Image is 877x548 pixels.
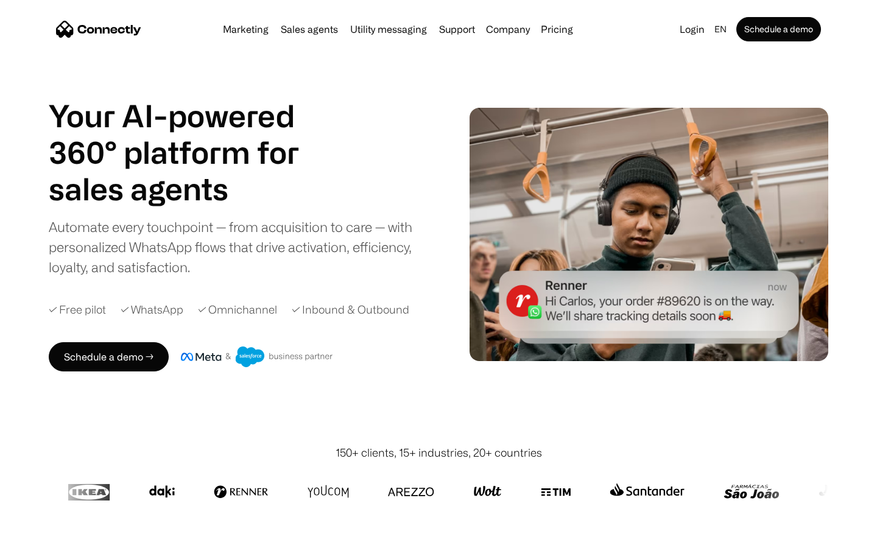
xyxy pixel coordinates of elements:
[736,17,821,41] a: Schedule a demo
[675,21,710,38] a: Login
[292,301,409,318] div: ✓ Inbound & Outbound
[121,301,183,318] div: ✓ WhatsApp
[434,24,480,34] a: Support
[24,527,73,544] ul: Language list
[276,24,343,34] a: Sales agents
[536,24,578,34] a: Pricing
[12,525,73,544] aside: Language selected: English
[486,21,530,38] div: Company
[218,24,273,34] a: Marketing
[714,21,727,38] div: en
[49,342,169,371] a: Schedule a demo →
[49,217,432,277] div: Automate every touchpoint — from acquisition to care — with personalized WhatsApp flows that driv...
[345,24,432,34] a: Utility messaging
[49,301,106,318] div: ✓ Free pilot
[181,346,333,367] img: Meta and Salesforce business partner badge.
[49,170,329,207] h1: sales agents
[49,97,329,170] h1: Your AI-powered 360° platform for
[336,444,542,461] div: 150+ clients, 15+ industries, 20+ countries
[198,301,277,318] div: ✓ Omnichannel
